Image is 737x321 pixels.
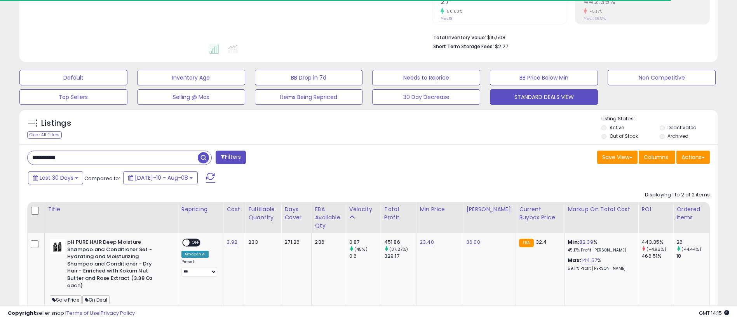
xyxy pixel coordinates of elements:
li: $15,508 [433,32,704,42]
label: Active [610,124,624,131]
small: (-4.96%) [646,246,666,252]
div: 0.87 [349,239,381,246]
span: Sale Price [50,295,82,304]
button: Filters [216,151,246,164]
div: 26 [676,239,709,246]
button: BB Price Below Min [490,70,598,85]
div: Amazon AI [181,251,209,258]
div: Repricing [181,205,220,213]
div: Min Price [420,205,460,213]
span: 2025-09-8 14:15 GMT [699,309,729,317]
div: seller snap | | [8,310,135,317]
b: Max: [568,257,581,264]
button: Save View [597,151,638,164]
button: Default [19,70,127,85]
small: Prev: 18 [441,16,452,21]
button: STANDARD DEALS VIEW [490,89,598,105]
small: (45%) [354,246,368,252]
div: [PERSON_NAME] [466,205,512,213]
div: Current Buybox Price [519,205,561,222]
small: (37.27%) [389,246,408,252]
b: pH PURE HAIR Deep Moisture Shampoo and Conditioner Set - Hydrating and Moisturizing Shampoo and C... [67,239,162,291]
div: Markup on Total Cost [568,205,635,213]
div: % [568,257,632,271]
b: Min: [568,238,579,246]
button: Last 30 Days [28,171,83,184]
div: 466.51% [641,253,673,260]
div: Fulfillable Quantity [248,205,278,222]
span: 32.4 [536,238,547,246]
b: Short Term Storage Fees: [433,43,494,50]
div: ROI [641,205,670,213]
div: 0.6 [349,253,381,260]
small: (44.44%) [681,246,701,252]
div: 271.26 [284,239,305,246]
div: 451.86 [384,239,416,246]
button: 30 Day Decrease [372,89,480,105]
div: 18 [676,253,709,260]
button: Selling @ Max [137,89,245,105]
div: 443.35% [641,239,673,246]
span: $2.27 [495,43,508,50]
div: Cost [227,205,242,213]
b: Total Inventory Value: [433,34,486,41]
div: Preset: [181,259,218,277]
button: Top Sellers [19,89,127,105]
span: Columns [644,153,668,161]
small: -5.17% [587,9,603,14]
p: Listing States: [601,115,718,123]
button: Actions [676,151,710,164]
small: FBA [519,239,533,247]
button: Needs to Reprice [372,70,480,85]
div: Days Cover [284,205,308,222]
a: Privacy Policy [101,309,135,317]
div: FBA Available Qty [315,205,342,230]
span: On Deal [82,295,110,304]
button: Columns [639,151,675,164]
a: 82.39 [579,238,593,246]
div: Ordered Items [676,205,706,222]
a: 3.92 [227,238,237,246]
div: 236 [315,239,340,246]
small: 50.00% [444,9,462,14]
div: Total Profit [384,205,413,222]
div: Title [48,205,175,213]
p: 45.17% Profit [PERSON_NAME] [568,248,632,253]
button: [DATE]-10 - Aug-08 [123,171,198,184]
span: [DATE]-10 - Aug-08 [135,174,188,182]
button: Items Being Repriced [255,89,363,105]
div: % [568,239,632,253]
div: 233 [248,239,275,246]
div: Displaying 1 to 2 of 2 items [645,191,710,199]
a: 36.00 [466,238,480,246]
a: 144.57 [581,257,597,264]
div: 329.17 [384,253,416,260]
span: Last 30 Days [40,174,73,182]
button: Inventory Age [137,70,245,85]
label: Deactivated [667,124,697,131]
p: 59.11% Profit [PERSON_NAME] [568,266,632,271]
label: Archived [667,133,688,139]
strong: Copyright [8,309,36,317]
a: 23.40 [420,238,434,246]
img: 318pcdkf07L._SL40_.jpg [50,239,65,254]
button: BB Drop in 7d [255,70,363,85]
div: Clear All Filters [27,131,62,139]
span: OFF [190,239,202,246]
div: Velocity [349,205,378,213]
label: Out of Stock [610,133,638,139]
h5: Listings [41,118,71,129]
button: Non Competitive [608,70,716,85]
th: The percentage added to the cost of goods (COGS) that forms the calculator for Min & Max prices. [565,202,638,233]
span: Compared to: [84,175,120,182]
small: Prev: 466.51% [584,16,606,21]
a: Terms of Use [66,309,99,317]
